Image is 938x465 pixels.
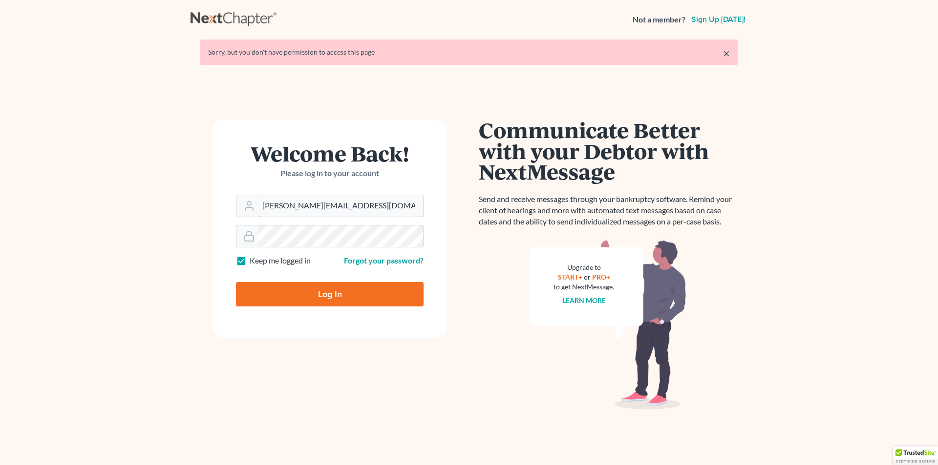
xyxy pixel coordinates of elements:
[258,195,423,217] input: Email Address
[236,168,424,179] p: Please log in to your account
[344,256,424,265] a: Forgot your password?
[689,16,747,23] a: Sign up [DATE]!
[723,47,730,59] a: ×
[236,282,424,306] input: Log In
[530,239,686,410] img: nextmessage_bg-59042aed3d76b12b5cd301f8e5b87938c9018125f34e5fa2b7a6b67550977c72.svg
[479,120,738,182] h1: Communicate Better with your Debtor with NextMessage
[554,263,614,272] div: Upgrade to
[554,282,614,292] div: to get NextMessage.
[592,273,610,281] a: PRO+
[208,47,730,57] div: Sorry, but you don't have permission to access this page
[558,273,582,281] a: START+
[584,273,591,281] span: or
[893,446,938,465] div: TrustedSite Certified
[250,255,311,266] label: Keep me logged in
[562,296,606,304] a: Learn more
[633,14,685,25] strong: Not a member?
[236,143,424,164] h1: Welcome Back!
[479,194,738,227] p: Send and receive messages through your bankruptcy software. Remind your client of hearings and mo...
